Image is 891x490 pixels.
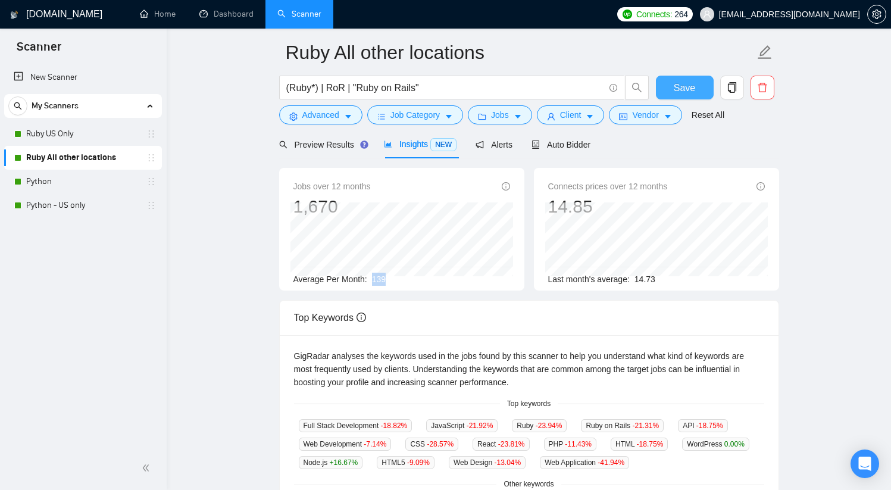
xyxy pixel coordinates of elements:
span: search [279,141,287,149]
a: New Scanner [14,65,152,89]
span: -21.92 % [467,422,493,430]
span: -13.04 % [494,458,521,467]
input: Scanner name... [286,38,755,67]
span: Advanced [302,108,339,121]
span: robot [532,141,540,149]
span: area-chart [384,140,392,148]
button: search [625,76,649,99]
span: delete [751,82,774,93]
div: Open Intercom Messenger [851,450,879,478]
button: copy [720,76,744,99]
a: Ruby All other locations [26,146,139,170]
input: Search Freelance Jobs... [286,80,604,95]
span: double-left [142,462,154,474]
img: upwork-logo.png [623,10,632,19]
span: caret-down [344,112,352,121]
button: settingAdvancedcaret-down [279,105,362,124]
button: idcardVendorcaret-down [609,105,681,124]
span: NEW [430,138,457,151]
span: HTML5 [377,456,434,469]
div: 1,670 [293,195,371,218]
span: folder [478,112,486,121]
span: -23.81 % [498,440,525,448]
span: info-circle [502,182,510,191]
span: 14.73 [634,274,655,284]
span: Web Development [299,438,392,451]
div: Tooltip anchor [359,139,370,150]
span: Last month's average: [548,274,630,284]
span: Web Application [540,456,629,469]
img: logo [10,5,18,24]
span: Preview Results [279,140,365,149]
span: 139 [372,274,386,284]
div: GigRadar analyses the keywords used in the jobs found by this scanner to help you understand what... [294,349,764,389]
span: 0.00 % [724,440,745,448]
span: search [626,82,648,93]
button: setting [867,5,886,24]
span: Other keywords [496,479,561,490]
span: -41.94 % [598,458,624,467]
span: Connects: [636,8,672,21]
span: JavaScript [426,419,498,432]
span: Save [674,80,695,95]
span: +16.67 % [330,458,358,467]
span: React [473,438,529,451]
span: -11.43 % [565,440,592,448]
span: user [547,112,555,121]
span: Job Category [390,108,440,121]
span: Client [560,108,582,121]
a: dashboardDashboard [199,9,254,19]
span: -18.75 % [637,440,664,448]
a: Python - US only [26,193,139,217]
span: Ruby [512,419,567,432]
span: HTML [611,438,668,451]
span: Scanner [7,38,71,63]
span: copy [721,82,743,93]
span: -21.31 % [632,422,659,430]
button: barsJob Categorycaret-down [367,105,463,124]
button: folderJobscaret-down [468,105,532,124]
span: Full Stack Development [299,419,412,432]
span: Node.js [299,456,363,469]
span: 264 [674,8,687,21]
span: info-circle [609,84,617,92]
span: PHP [544,438,597,451]
button: userClientcaret-down [537,105,605,124]
a: setting [867,10,886,19]
span: notification [476,141,484,149]
span: Insights [384,139,457,149]
span: Vendor [632,108,658,121]
span: edit [757,45,773,60]
span: caret-down [664,112,672,121]
span: -9.09 % [407,458,430,467]
span: WordPress [682,438,749,451]
a: Reset All [692,108,724,121]
span: -28.57 % [427,440,454,448]
span: CSS [405,438,458,451]
span: Top keywords [500,398,558,410]
span: holder [146,129,156,139]
span: -23.94 % [536,422,562,430]
span: caret-down [445,112,453,121]
span: -7.14 % [364,440,386,448]
span: Alerts [476,140,512,149]
span: Ruby on Rails [581,419,664,432]
span: Jobs [491,108,509,121]
span: idcard [619,112,627,121]
span: setting [868,10,886,19]
span: -18.82 % [381,422,408,430]
span: caret-down [514,112,522,121]
span: holder [146,177,156,186]
a: searchScanner [277,9,321,19]
button: delete [751,76,774,99]
span: caret-down [586,112,594,121]
span: Web Design [449,456,526,469]
button: Save [656,76,714,99]
span: Connects prices over 12 months [548,180,668,193]
li: My Scanners [4,94,162,217]
span: API [678,419,727,432]
span: search [9,102,27,110]
li: New Scanner [4,65,162,89]
span: Average Per Month: [293,274,367,284]
a: homeHome [140,9,176,19]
